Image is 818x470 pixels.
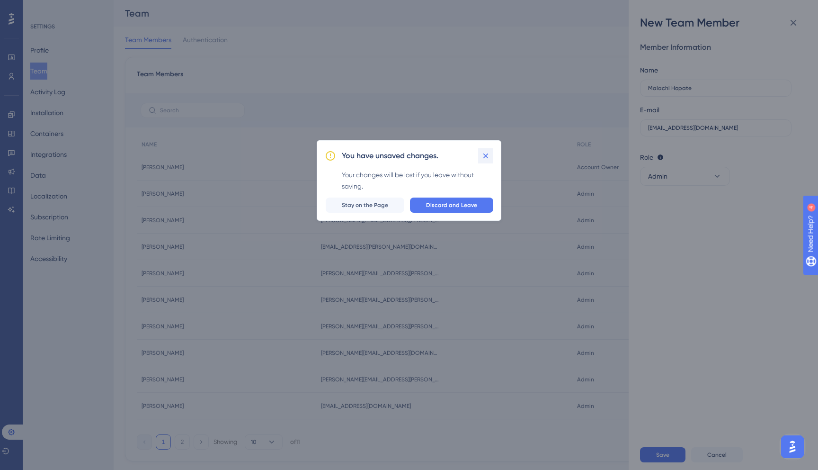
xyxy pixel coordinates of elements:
div: 4 [66,5,69,12]
iframe: UserGuiding AI Assistant Launcher [778,433,807,461]
h2: You have unsaved changes. [342,150,438,162]
span: Need Help? [22,2,59,14]
span: Stay on the Page [342,201,388,209]
span: Discard and Leave [426,201,477,209]
div: Your changes will be lost if you leave without saving. [342,169,493,192]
